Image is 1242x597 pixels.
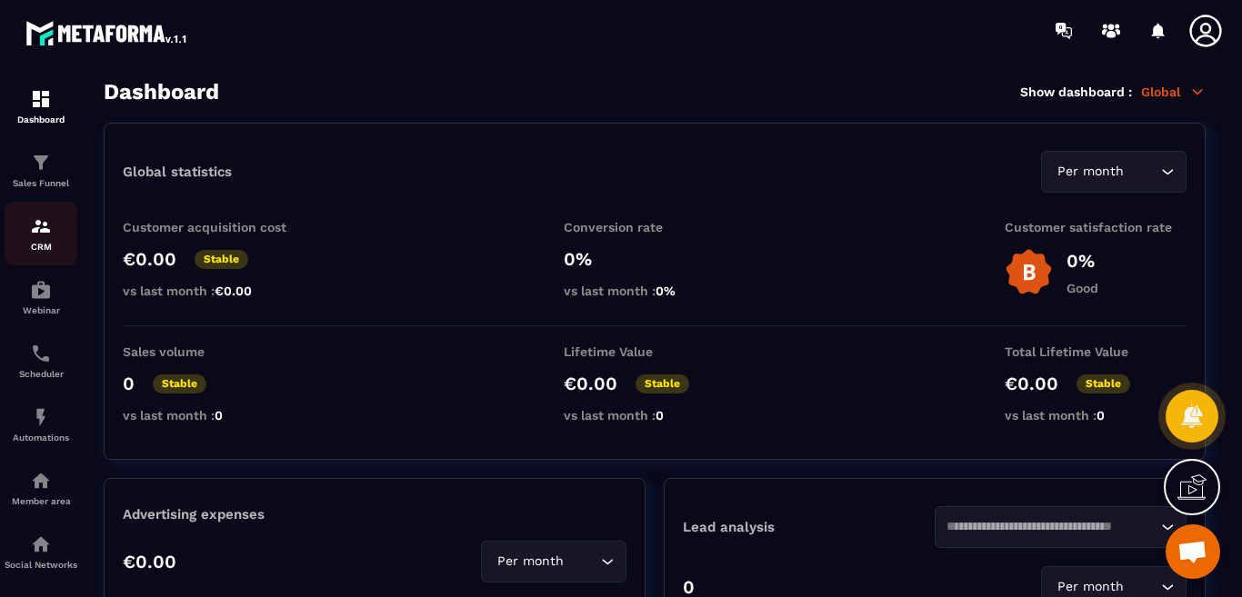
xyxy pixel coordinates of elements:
[1005,220,1187,234] p: Customer satisfaction rate
[1005,248,1053,296] img: b-badge-o.b3b20ee6.svg
[564,284,746,298] p: vs last month :
[5,114,77,124] p: Dashboard
[1005,373,1058,394] p: €0.00
[636,374,689,393] p: Stable
[5,369,77,379] p: Scheduler
[564,248,746,270] p: 0%
[656,284,676,298] span: 0%
[656,408,664,423] span: 0
[1067,281,1098,295] p: Good
[123,248,176,270] p: €0.00
[1166,524,1220,579] a: Ouvrir le chat
[935,506,1187,548] div: Search for option
[5,520,77,583] a: social-networksocial-networkSocial Networks
[564,408,746,423] p: vs last month :
[1053,162,1127,182] span: Per month
[1097,408,1105,423] span: 0
[5,75,77,138] a: formationformationDashboard
[5,433,77,443] p: Automations
[1020,85,1132,99] p: Show dashboard :
[153,374,206,393] p: Stable
[1005,344,1187,359] p: Total Lifetime Value
[947,517,1157,537] input: Search for option
[1141,84,1206,100] p: Global
[683,519,935,535] p: Lead analysis
[30,215,52,237] img: formation
[5,202,77,265] a: formationformationCRM
[215,284,252,298] span: €0.00
[1067,250,1098,272] p: 0%
[123,408,305,423] p: vs last month :
[481,541,626,582] div: Search for option
[5,242,77,252] p: CRM
[564,344,746,359] p: Lifetime Value
[5,265,77,329] a: automationsautomationsWebinar
[30,279,52,301] img: automations
[123,220,305,234] p: Customer acquisition cost
[30,88,52,110] img: formation
[123,551,176,572] p: €0.00
[5,329,77,393] a: schedulerschedulerScheduler
[493,552,567,572] span: Per month
[564,220,746,234] p: Conversion rate
[5,560,77,570] p: Social Networks
[5,456,77,520] a: automationsautomationsMember area
[1077,374,1130,393] p: Stable
[5,305,77,315] p: Webinar
[25,16,189,49] img: logo
[30,343,52,364] img: scheduler
[123,373,135,394] p: 0
[30,533,52,555] img: social-network
[5,138,77,202] a: formationformationSales Funnel
[1127,577,1157,597] input: Search for option
[215,408,223,423] span: 0
[1053,577,1127,597] span: Per month
[123,506,626,522] p: Advertising expenses
[195,250,248,269] p: Stable
[1005,408,1187,423] p: vs last month :
[104,79,219,104] h3: Dashboard
[123,164,232,180] p: Global statistics
[1041,151,1187,193] div: Search for option
[30,152,52,174] img: formation
[30,406,52,428] img: automations
[564,373,617,394] p: €0.00
[567,552,596,572] input: Search for option
[1127,162,1157,182] input: Search for option
[5,178,77,188] p: Sales Funnel
[5,496,77,506] p: Member area
[5,393,77,456] a: automationsautomationsAutomations
[123,284,305,298] p: vs last month :
[30,470,52,492] img: automations
[123,344,305,359] p: Sales volume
